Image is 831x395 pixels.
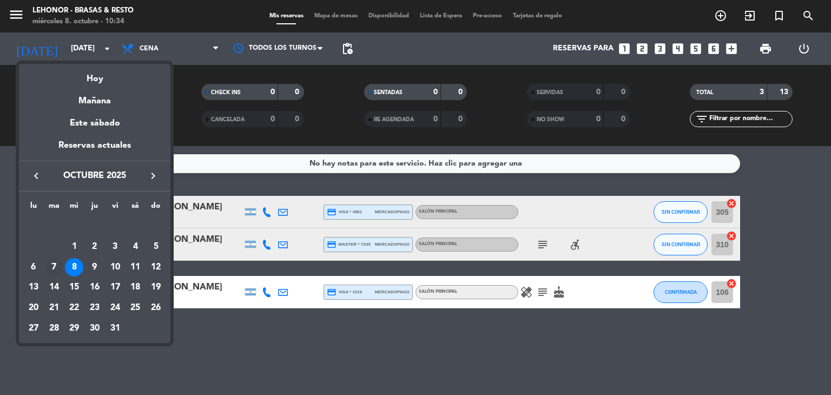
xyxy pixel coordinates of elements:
[44,200,64,216] th: martes
[24,258,43,276] div: 6
[46,169,143,183] span: octubre 2025
[146,298,166,318] td: 26 de octubre de 2025
[105,200,126,216] th: viernes
[106,278,124,297] div: 17
[64,298,84,318] td: 22 de octubre de 2025
[146,200,166,216] th: domingo
[126,257,146,278] td: 11 de octubre de 2025
[64,236,84,257] td: 1 de octubre de 2025
[106,319,124,338] div: 31
[126,298,146,318] td: 25 de octubre de 2025
[44,298,64,318] td: 21 de octubre de 2025
[27,169,46,183] button: keyboard_arrow_left
[85,258,104,276] div: 9
[64,277,84,298] td: 15 de octubre de 2025
[147,299,165,317] div: 26
[24,278,43,297] div: 13
[106,238,124,256] div: 3
[23,257,44,278] td: 6 de octubre de 2025
[64,257,84,278] td: 8 de octubre de 2025
[84,257,105,278] td: 9 de octubre de 2025
[45,299,63,317] div: 21
[23,216,166,236] td: OCT.
[85,319,104,338] div: 30
[126,277,146,298] td: 18 de octubre de 2025
[65,258,83,276] div: 8
[126,258,144,276] div: 11
[84,236,105,257] td: 2 de octubre de 2025
[84,318,105,339] td: 30 de octubre de 2025
[65,278,83,297] div: 15
[45,258,63,276] div: 7
[30,169,43,182] i: keyboard_arrow_left
[19,64,170,86] div: Hoy
[146,277,166,298] td: 19 de octubre de 2025
[106,258,124,276] div: 10
[146,236,166,257] td: 5 de octubre de 2025
[147,238,165,256] div: 5
[84,200,105,216] th: jueves
[105,318,126,339] td: 31 de octubre de 2025
[85,278,104,297] div: 16
[105,277,126,298] td: 17 de octubre de 2025
[44,318,64,339] td: 28 de octubre de 2025
[106,299,124,317] div: 24
[44,277,64,298] td: 14 de octubre de 2025
[84,277,105,298] td: 16 de octubre de 2025
[19,86,170,108] div: Mañana
[84,298,105,318] td: 23 de octubre de 2025
[23,200,44,216] th: lunes
[126,200,146,216] th: sábado
[143,169,163,183] button: keyboard_arrow_right
[105,236,126,257] td: 3 de octubre de 2025
[44,257,64,278] td: 7 de octubre de 2025
[126,238,144,256] div: 4
[105,257,126,278] td: 10 de octubre de 2025
[23,298,44,318] td: 20 de octubre de 2025
[85,238,104,256] div: 2
[147,169,160,182] i: keyboard_arrow_right
[64,318,84,339] td: 29 de octubre de 2025
[147,258,165,276] div: 12
[65,299,83,317] div: 22
[45,278,63,297] div: 14
[105,298,126,318] td: 24 de octubre de 2025
[147,278,165,297] div: 19
[23,318,44,339] td: 27 de octubre de 2025
[126,299,144,317] div: 25
[24,319,43,338] div: 27
[85,299,104,317] div: 23
[126,278,144,297] div: 18
[19,139,170,161] div: Reservas actuales
[65,238,83,256] div: 1
[23,277,44,298] td: 13 de octubre de 2025
[65,319,83,338] div: 29
[19,108,170,139] div: Este sábado
[24,299,43,317] div: 20
[45,319,63,338] div: 28
[126,236,146,257] td: 4 de octubre de 2025
[146,257,166,278] td: 12 de octubre de 2025
[64,200,84,216] th: miércoles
